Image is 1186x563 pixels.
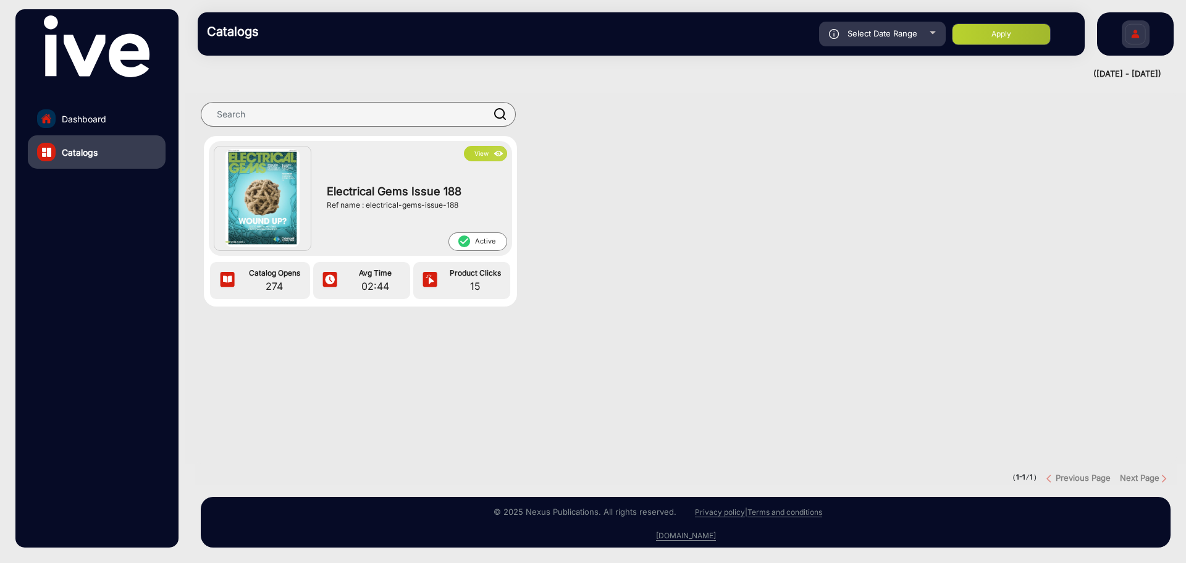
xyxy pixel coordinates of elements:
[952,23,1051,45] button: Apply
[695,507,745,517] a: Privacy policy
[321,271,339,290] img: icon
[444,268,507,279] span: Product Clicks
[62,112,106,125] span: Dashboard
[444,279,507,294] span: 15
[44,15,149,77] img: vmg-logo
[201,102,516,127] input: Search
[847,28,917,38] span: Select Date Range
[42,148,51,157] img: catalog
[494,108,507,120] img: prodSearch.svg
[327,183,500,200] span: Electrical Gems Issue 188
[829,29,839,39] img: icon
[218,271,237,290] img: icon
[457,234,471,248] mat-icon: check_circle
[225,149,300,247] img: Electrical Gems Issue 188
[747,507,822,517] a: Terms and conditions
[41,113,52,124] img: home
[185,68,1161,80] div: ([DATE] - [DATE])
[492,147,506,161] img: icon
[1046,474,1056,483] img: previous button
[343,279,407,294] span: 02:44
[494,507,676,517] small: © 2025 Nexus Publications. All rights reserved.
[1056,473,1111,483] strong: Previous Page
[28,135,166,169] a: Catalogs
[745,507,747,517] a: |
[1120,473,1159,483] strong: Next Page
[62,146,98,159] span: Catalogs
[656,531,716,541] a: [DOMAIN_NAME]
[207,24,380,39] h3: Catalogs
[1122,14,1148,57] img: Sign%20Up.svg
[448,232,507,251] span: Active
[343,268,407,279] span: Avg Time
[327,200,500,211] div: Ref name : electrical-gems-issue-188
[1012,472,1037,483] pre: ( / )
[28,102,166,135] a: Dashboard
[464,146,507,161] button: Viewicon
[1030,473,1033,481] strong: 1
[1016,473,1025,481] strong: 1-1
[421,271,439,290] img: icon
[1159,474,1169,483] img: Next button
[242,268,307,279] span: Catalog Opens
[242,279,307,294] span: 274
